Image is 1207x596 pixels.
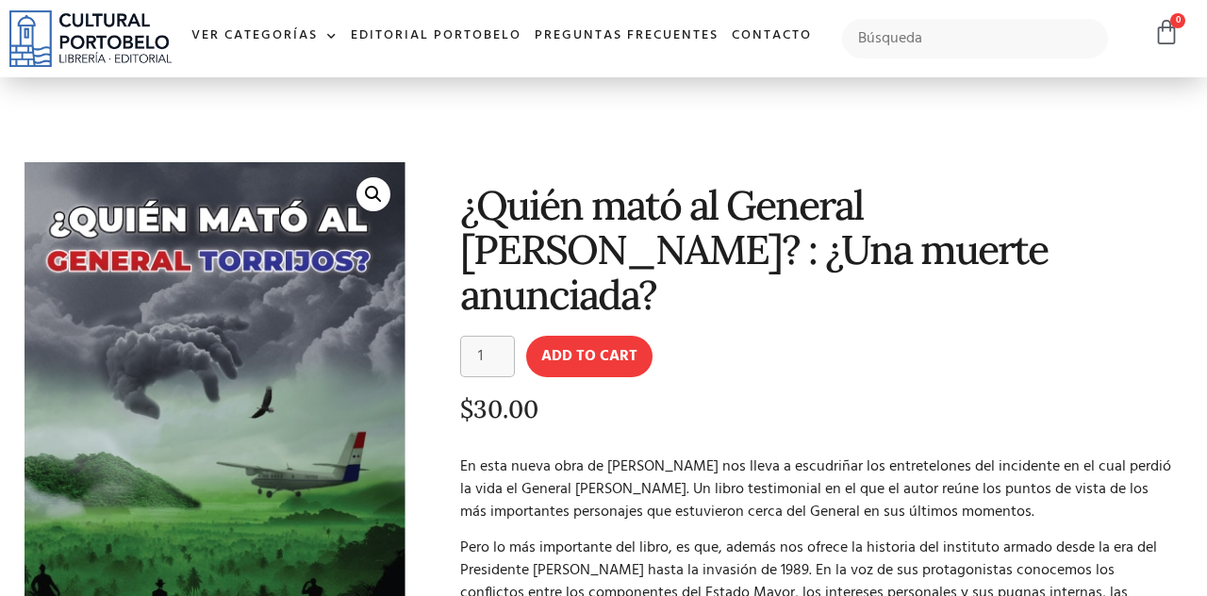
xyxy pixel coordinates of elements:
[725,16,818,57] a: Contacto
[460,393,538,424] bdi: 30.00
[460,183,1177,317] h1: ¿Quién mató al General [PERSON_NAME]? : ¿Una muerte anunciada?
[185,16,344,57] a: Ver Categorías
[356,177,390,211] a: 🔍
[1153,19,1180,46] a: 0
[526,336,653,377] button: Add to cart
[460,455,1177,523] p: En esta nueva obra de [PERSON_NAME] nos lleva a escudriñar los entretelones del incidente en el c...
[1170,13,1185,28] span: 0
[460,393,473,424] span: $
[460,336,515,377] input: Product quantity
[528,16,725,57] a: Preguntas frecuentes
[842,19,1109,58] input: Búsqueda
[344,16,528,57] a: Editorial Portobelo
